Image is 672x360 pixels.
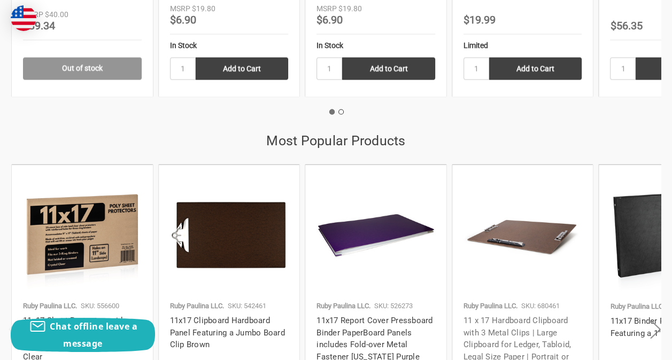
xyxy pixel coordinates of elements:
input: Add to Cart [196,57,289,80]
div: In Stock [316,40,435,51]
p: Ruby Paulina LLC. [23,300,77,311]
p: SKU: 680461 [521,300,560,311]
span: $6.90 [316,13,343,26]
img: duty and tax information for United States [11,5,36,31]
p: Ruby Paulina LLC. [610,301,664,311]
p: Ruby Paulina LLC. [316,300,370,311]
p: Ruby Paulina LLC. [170,300,224,311]
p: SKU: 526273 [374,300,413,311]
span: $40.00 [45,10,68,19]
img: 11x17 Report Cover Pressboard Binder PaperBoard Panels includes Fold-over Metal Fastener Louisian... [316,176,435,294]
input: Add to Cart [342,57,435,80]
span: $19.80 [192,4,215,13]
p: SKU: 542461 [228,300,266,311]
img: 11x17 Sheet Protectors side loading with 3-holes 25 Sleeves Durable Archival safe Crystal Clear [23,176,142,294]
span: $39.34 [23,19,55,32]
span: $6.90 [170,13,196,26]
h2: Most Popular Products [11,131,661,151]
img: 11x17 Clipboard Hardboard Panel Featuring a Jumbo Board Clip Brown [170,176,289,294]
a: Out of stock [23,57,142,80]
span: Chat offline leave a message [50,320,137,349]
input: Add to Cart [489,57,582,80]
p: Ruby Paulina LLC. [464,300,517,311]
span: $19.99 [464,13,496,26]
div: MSRP [170,3,190,14]
a: 11x17 Clipboard Hardboard Panel Featuring a Jumbo Board Clip Brown [170,315,285,349]
p: SKU: 556600 [81,300,119,311]
button: Previous [3,313,25,346]
img: 17x11 Clipboard Hardboard Panel Featuring 3 Clips Brown [464,176,582,294]
div: Limited [464,40,582,51]
button: Chat offline leave a message [11,318,155,352]
div: In Stock [170,40,289,51]
div: MSRP [316,3,337,14]
span: $19.80 [338,4,362,13]
span: $56.35 [610,19,642,32]
button: 2 of 2 [338,109,344,114]
button: Next [645,313,666,346]
button: 1 of 2 [329,109,335,114]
